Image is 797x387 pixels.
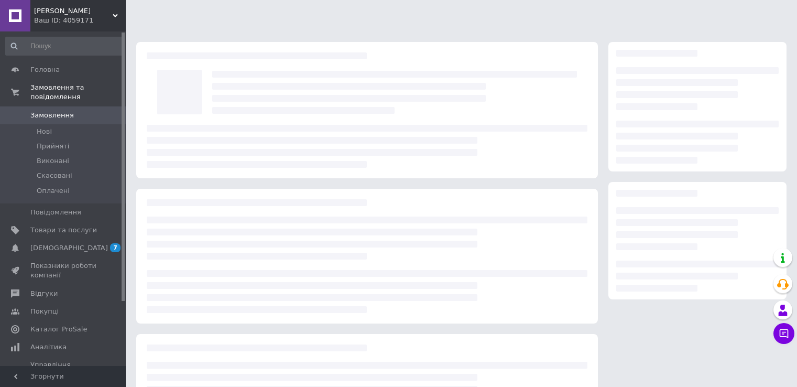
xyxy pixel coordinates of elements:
span: Каталог ProSale [30,325,87,334]
span: Прийняті [37,142,69,151]
span: Головна [30,65,60,74]
span: Управління сайтом [30,360,97,379]
input: Пошук [5,37,124,56]
span: [DEMOGRAPHIC_DATA] [30,243,108,253]
span: Покупці [30,307,59,316]
button: Чат з покупцем [773,323,794,344]
span: Аналітика [30,342,67,352]
span: Повідомлення [30,208,81,217]
span: Нові [37,127,52,136]
span: ФОП Матвієнко Євген Ігорович [34,6,113,16]
span: Замовлення та повідомлення [30,83,126,102]
span: Товари та послуги [30,225,97,235]
span: Відгуки [30,289,58,298]
span: Виконані [37,156,69,166]
div: Ваш ID: 4059171 [34,16,126,25]
span: Показники роботи компанії [30,261,97,280]
span: Скасовані [37,171,72,180]
span: Замовлення [30,111,74,120]
span: Оплачені [37,186,70,196]
span: 7 [110,243,121,252]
